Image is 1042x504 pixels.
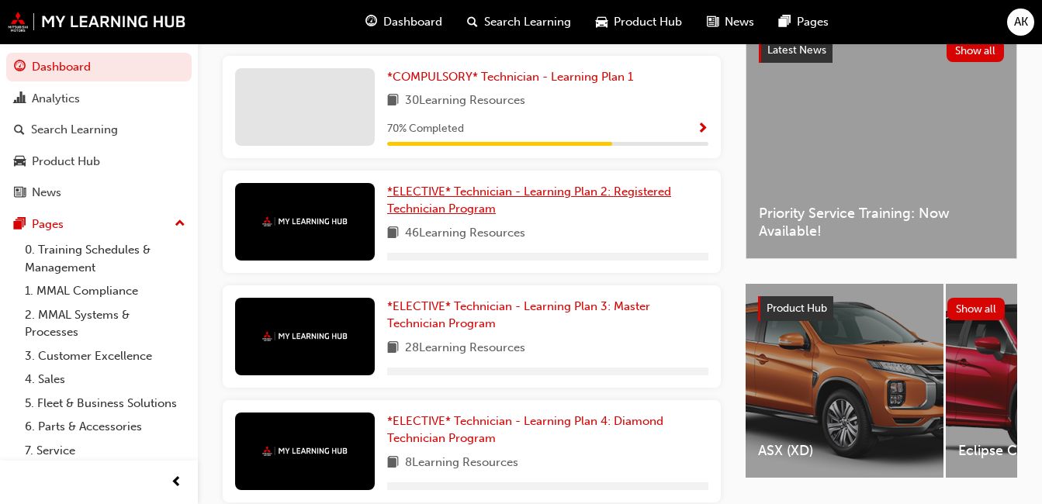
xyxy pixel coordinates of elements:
span: *ELECTIVE* Technician - Learning Plan 2: Registered Technician Program [387,185,671,216]
a: *ELECTIVE* Technician - Learning Plan 2: Registered Technician Program [387,183,708,218]
span: Show Progress [697,123,708,136]
button: Show all [947,298,1006,320]
span: Dashboard [383,13,442,31]
a: 0. Training Schedules & Management [19,238,192,279]
a: 2. MMAL Systems & Processes [19,303,192,344]
span: guage-icon [365,12,377,32]
span: pages-icon [14,218,26,232]
span: 28 Learning Resources [405,339,525,358]
div: Product Hub [32,153,100,171]
span: Product Hub [767,302,827,315]
a: News [6,178,192,207]
span: ASX (XD) [758,442,931,460]
a: 5. Fleet & Business Solutions [19,392,192,416]
a: Product Hub [6,147,192,176]
a: 4. Sales [19,368,192,392]
button: DashboardAnalyticsSearch LearningProduct HubNews [6,50,192,210]
span: news-icon [14,186,26,200]
span: Product Hub [614,13,682,31]
img: mmal [262,216,348,226]
a: guage-iconDashboard [353,6,455,38]
span: 8 Learning Resources [405,454,518,473]
a: Search Learning [6,116,192,144]
div: Search Learning [31,121,118,139]
div: News [32,184,61,202]
a: Product HubShow all [758,296,1005,321]
span: *ELECTIVE* Technician - Learning Plan 3: Master Technician Program [387,299,650,331]
img: mmal [8,12,186,32]
span: book-icon [387,454,399,473]
span: car-icon [596,12,608,32]
div: Analytics [32,90,80,108]
span: pages-icon [779,12,791,32]
button: Show all [947,40,1005,62]
span: 70 % Completed [387,120,464,138]
span: book-icon [387,339,399,358]
span: 30 Learning Resources [405,91,525,111]
a: *ELECTIVE* Technician - Learning Plan 4: Diamond Technician Program [387,413,708,447]
span: Priority Service Training: Now Available! [759,205,1004,240]
button: Show Progress [697,119,708,139]
span: News [725,13,754,31]
a: 1. MMAL Compliance [19,279,192,303]
button: Pages [6,210,192,239]
a: Analytics [6,85,192,113]
a: Dashboard [6,53,192,81]
a: ASX (XD) [746,284,943,478]
span: up-icon [175,214,185,234]
a: 7. Service [19,439,192,463]
span: *ELECTIVE* Technician - Learning Plan 4: Diamond Technician Program [387,414,663,446]
span: *COMPULSORY* Technician - Learning Plan 1 [387,70,633,84]
div: Pages [32,216,64,233]
span: book-icon [387,224,399,243]
a: search-iconSearch Learning [455,6,583,38]
span: car-icon [14,155,26,169]
a: pages-iconPages [767,6,841,38]
img: mmal [262,446,348,456]
a: Latest NewsShow allPriority Service Training: Now Available! [746,25,1017,259]
a: 3. Customer Excellence [19,344,192,368]
a: *COMPULSORY* Technician - Learning Plan 1 [387,68,639,86]
span: Latest News [767,43,826,57]
img: mmal [262,331,348,341]
span: prev-icon [171,473,182,492]
a: Latest NewsShow all [759,38,1004,63]
a: news-iconNews [694,6,767,38]
span: news-icon [707,12,718,32]
a: car-iconProduct Hub [583,6,694,38]
a: *ELECTIVE* Technician - Learning Plan 3: Master Technician Program [387,298,708,333]
span: guage-icon [14,60,26,74]
span: AK [1014,13,1028,31]
span: 46 Learning Resources [405,224,525,243]
span: search-icon [14,123,25,137]
span: book-icon [387,91,399,111]
button: AK [1007,9,1034,36]
a: 6. Parts & Accessories [19,415,192,439]
span: Search Learning [484,13,571,31]
span: chart-icon [14,92,26,106]
span: Pages [797,13,829,31]
span: search-icon [467,12,478,32]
